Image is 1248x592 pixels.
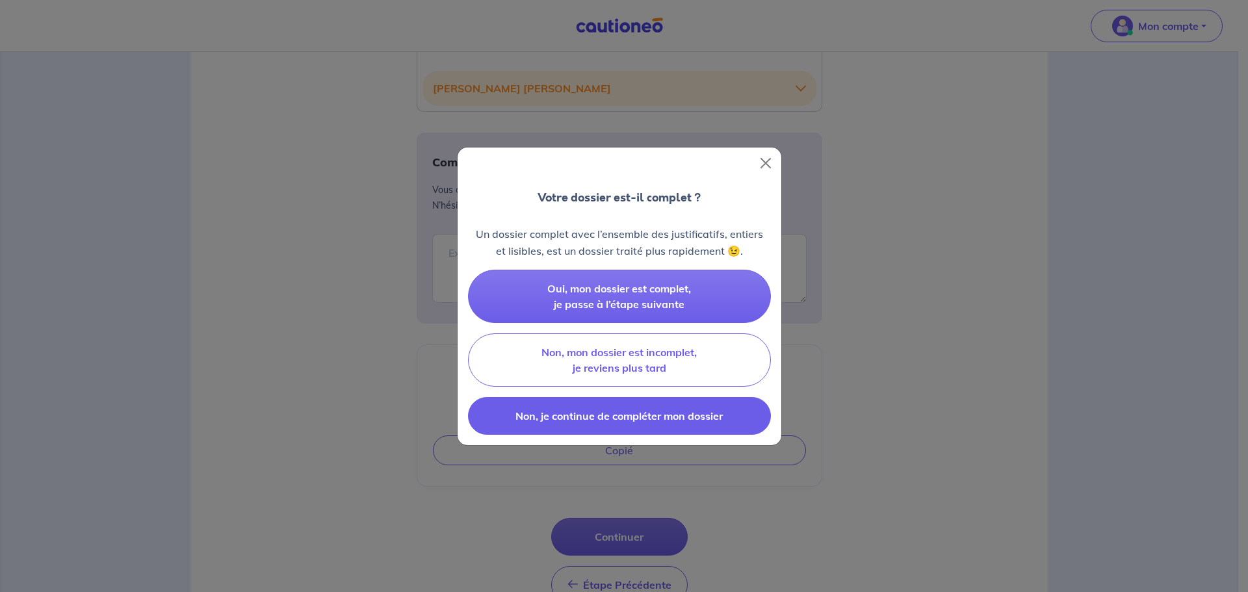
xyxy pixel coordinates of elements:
span: Oui, mon dossier est complet, je passe à l’étape suivante [547,282,691,311]
button: Close [755,153,776,174]
span: Non, mon dossier est incomplet, je reviens plus tard [541,346,697,374]
p: Votre dossier est-il complet ? [538,189,701,206]
button: Non, je continue de compléter mon dossier [468,397,771,435]
span: Non, je continue de compléter mon dossier [515,409,723,422]
p: Un dossier complet avec l’ensemble des justificatifs, entiers et lisibles, est un dossier traité ... [468,225,771,259]
button: Non, mon dossier est incomplet, je reviens plus tard [468,333,771,387]
button: Oui, mon dossier est complet, je passe à l’étape suivante [468,270,771,323]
